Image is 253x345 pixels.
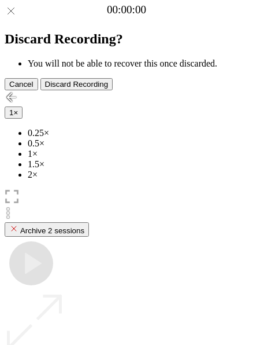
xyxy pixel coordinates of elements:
li: 1× [28,149,248,159]
a: 00:00:00 [107,3,146,16]
span: 1 [9,108,13,117]
button: Cancel [5,78,38,90]
li: You will not be able to recover this once discarded. [28,58,248,69]
li: 1.5× [28,159,248,170]
div: Archive 2 sessions [9,224,84,235]
button: 1× [5,107,23,119]
h2: Discard Recording? [5,31,248,47]
button: Archive 2 sessions [5,222,89,237]
button: Discard Recording [40,78,113,90]
li: 2× [28,170,248,180]
li: 0.5× [28,138,248,149]
li: 0.25× [28,128,248,138]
